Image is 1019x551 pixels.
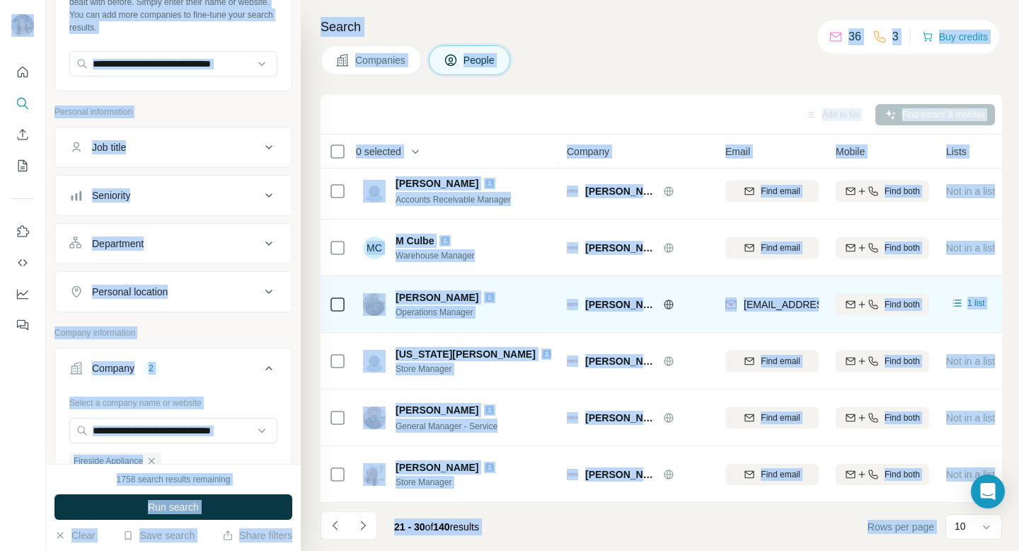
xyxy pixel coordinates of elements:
[725,407,819,428] button: Find email
[885,185,920,198] span: Find both
[222,528,292,543] button: Share filters
[585,297,656,312] span: [PERSON_NAME]'s Appliance
[836,351,929,372] button: Find both
[725,237,819,259] button: Find email
[355,53,407,67] span: Companies
[396,421,497,431] span: General Manager - Service
[567,242,578,254] img: Logo of Fred's Appliance
[955,519,966,533] p: 10
[396,195,511,205] span: Accounts Receivable Manager
[92,188,130,203] div: Seniority
[55,178,292,212] button: Seniority
[725,144,750,159] span: Email
[725,351,819,372] button: Find email
[363,180,386,203] img: Avatar
[885,468,920,481] span: Find both
[836,407,929,428] button: Find both
[321,17,1002,37] h4: Search
[567,186,578,197] img: Logo of Fred's Appliance
[396,306,512,319] span: Operations Manager
[394,521,479,533] span: results
[11,153,34,178] button: My lists
[321,511,349,540] button: Navigate to previous page
[946,144,967,159] span: Lists
[567,469,578,480] img: Logo of Fred's Appliance
[761,468,800,481] span: Find email
[946,186,995,197] span: Not in a list
[92,361,134,375] div: Company
[585,184,656,198] span: [PERSON_NAME]'s Appliance
[11,91,34,116] button: Search
[585,411,656,425] span: [PERSON_NAME]'s Appliance
[11,281,34,307] button: Dashboard
[363,350,386,373] img: Avatar
[585,241,656,255] span: [PERSON_NAME]'s Appliance
[439,235,451,246] img: LinkedIn logo
[69,391,277,409] div: Select a company name or website
[363,407,386,429] img: Avatar
[567,144,609,159] span: Company
[11,250,34,275] button: Use Surfe API
[541,348,553,360] img: LinkedIn logo
[484,292,495,303] img: LinkedIn logo
[836,181,929,202] button: Find both
[868,520,934,534] span: Rows per page
[946,356,995,367] span: Not in a list
[946,469,995,480] span: Not in a list
[761,242,800,254] span: Find email
[725,464,819,485] button: Find email
[122,528,195,543] button: Save search
[567,299,578,310] img: Logo of Fred's Appliance
[92,285,168,299] div: Personal location
[967,297,985,309] span: 1 list
[55,275,292,309] button: Personal location
[394,521,425,533] span: 21 - 30
[396,347,536,361] span: [US_STATE][PERSON_NAME]
[885,355,920,368] span: Find both
[55,227,292,261] button: Department
[885,298,920,311] span: Find both
[54,106,292,118] p: Personal information
[585,467,656,482] span: [PERSON_NAME]'s Appliance
[585,354,656,368] span: [PERSON_NAME]'s Appliance
[946,412,995,424] span: Not in a list
[396,403,478,417] span: [PERSON_NAME]
[567,356,578,367] img: Logo of Fred's Appliance
[484,178,495,189] img: LinkedIn logo
[885,411,920,424] span: Find both
[148,500,199,514] span: Run search
[363,463,386,486] img: Avatar
[725,181,819,202] button: Find email
[74,455,143,467] span: Fireside Appliance
[885,242,920,254] span: Find both
[848,28,861,45] p: 36
[396,476,512,489] span: Store Manager
[761,411,800,424] span: Find email
[117,473,231,486] div: 1758 search results remaining
[396,176,478,191] span: [PERSON_NAME]
[484,404,495,416] img: LinkedIn logo
[143,362,159,375] div: 2
[425,521,434,533] span: of
[92,140,126,154] div: Job title
[11,122,34,147] button: Enrich CSV
[11,219,34,244] button: Use Surfe on LinkedIn
[922,27,988,47] button: Buy credits
[396,290,478,305] span: [PERSON_NAME]
[836,144,865,159] span: Mobile
[761,355,800,368] span: Find email
[744,299,911,310] span: [EMAIL_ADDRESS][DOMAIN_NAME]
[971,475,1005,509] div: Open Intercom Messenger
[11,14,34,37] img: Avatar
[11,312,34,338] button: Feedback
[946,242,995,254] span: Not in a list
[725,297,737,312] img: provider findymail logo
[396,460,478,475] span: [PERSON_NAME]
[396,363,551,375] span: Store Manager
[55,130,292,164] button: Job title
[567,412,578,424] img: Logo of Fred's Appliance
[484,462,495,473] img: LinkedIn logo
[433,521,449,533] span: 140
[892,28,899,45] p: 3
[836,294,929,315] button: Find both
